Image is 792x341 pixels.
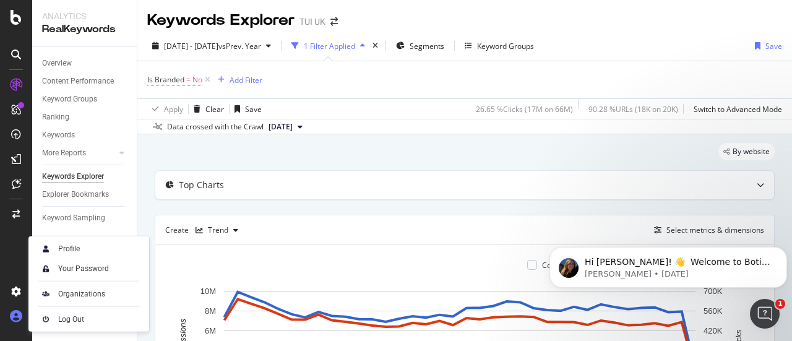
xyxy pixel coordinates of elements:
[476,104,573,114] div: 26.65 % Clicks ( 17M on 66M )
[370,40,381,52] div: times
[58,264,109,274] div: Your Password
[750,299,780,329] iframe: Intercom live chat
[164,41,218,51] span: [DATE] - [DATE]
[38,261,53,276] img: tUVSALn78D46LlpAY8klYZqgKwTuBm2K29c6p1XQNDCsM0DgKSSoAXXevcAwljcHBINEg0LrUEktgcYYD5sVUphq1JigPmkfB...
[330,17,338,26] div: arrow-right-arrow-left
[733,148,770,155] span: By website
[208,227,228,234] div: Trend
[205,326,216,335] text: 6M
[33,311,144,328] a: Log Out
[245,104,262,114] div: Save
[164,104,183,114] div: Apply
[477,41,534,51] div: Keyword Groups
[167,121,264,132] div: Data crossed with the Crawl
[33,240,144,257] a: Profile
[42,75,114,88] div: Content Performance
[205,104,224,114] div: Clear
[750,36,782,56] button: Save
[42,111,69,124] div: Ranking
[42,93,97,106] div: Keyword Groups
[765,41,782,51] div: Save
[42,147,116,160] a: More Reports
[42,129,128,142] a: Keywords
[42,111,128,124] a: Ranking
[38,312,53,327] img: prfnF3csMXgAAAABJRU5ErkJggg==
[694,104,782,114] div: Switch to Advanced Mode
[205,306,216,316] text: 8M
[230,99,262,119] button: Save
[304,41,355,51] div: 1 Filter Applied
[147,10,295,31] div: Keywords Explorer
[33,285,144,303] a: Organizations
[186,74,191,85] span: =
[191,220,243,240] button: Trend
[542,260,602,270] div: Compare periods
[718,143,775,160] div: legacy label
[42,22,127,37] div: RealKeywords
[775,299,785,309] span: 1
[200,287,216,296] text: 10M
[147,74,184,85] span: Is Branded
[544,221,792,308] iframe: Intercom notifications message
[58,289,105,299] div: Organizations
[38,241,53,256] img: Xx2yTbCeVcdxHMdxHOc+8gctb42vCocUYgAAAABJRU5ErkJggg==
[299,15,325,28] div: TUI UK
[147,36,276,56] button: [DATE] - [DATE]vsPrev. Year
[218,41,261,51] span: vs Prev. Year
[147,99,183,119] button: Apply
[42,147,86,160] div: More Reports
[42,57,72,70] div: Overview
[42,188,109,201] div: Explorer Bookmarks
[264,119,308,134] button: [DATE]
[42,212,105,225] div: Keyword Sampling
[33,260,144,277] a: Your Password
[42,129,75,142] div: Keywords
[689,99,782,119] button: Switch to Advanced Mode
[213,72,262,87] button: Add Filter
[38,287,53,301] img: AtrBVVRoAgWaAAAAAElFTkSuQmCC
[588,104,678,114] div: 90.28 % URLs ( 18K on 20K )
[192,71,202,88] span: No
[391,36,449,56] button: Segments
[704,326,723,335] text: 420K
[165,220,243,240] div: Create
[42,57,128,70] a: Overview
[58,314,84,324] div: Log Out
[42,170,104,183] div: Keywords Explorer
[42,75,128,88] a: Content Performance
[42,188,128,201] a: Explorer Bookmarks
[189,99,224,119] button: Clear
[42,10,127,22] div: Analytics
[460,36,539,56] button: Keyword Groups
[704,306,723,316] text: 560K
[179,179,224,191] div: Top Charts
[286,36,370,56] button: 1 Filter Applied
[42,212,128,225] a: Keyword Sampling
[42,170,128,183] a: Keywords Explorer
[269,121,293,132] span: 2025 Sep. 2nd
[410,41,444,51] span: Segments
[230,75,262,85] div: Add Filter
[42,93,128,106] a: Keyword Groups
[58,244,80,254] div: Profile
